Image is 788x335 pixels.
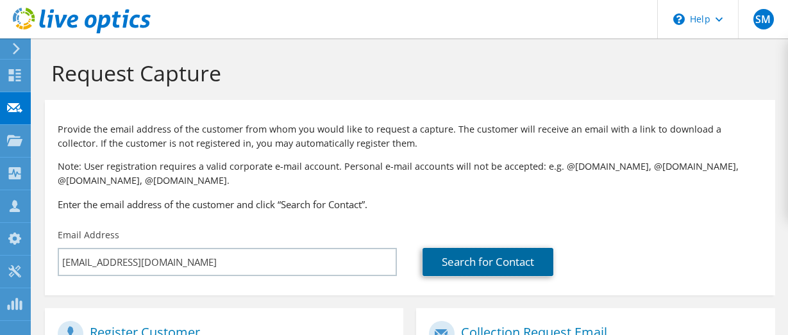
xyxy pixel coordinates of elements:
label: Email Address [58,229,119,241]
a: Search for Contact [423,248,553,276]
p: Note: User registration requires a valid corporate e-mail account. Personal e-mail accounts will ... [58,159,762,188]
p: Provide the email address of the customer from whom you would like to request a capture. The cust... [58,122,762,151]
h1: Request Capture [51,60,762,86]
svg: \n [673,13,685,25]
span: SM [753,9,774,29]
h3: Enter the email address of the customer and click “Search for Contact”. [58,197,762,211]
